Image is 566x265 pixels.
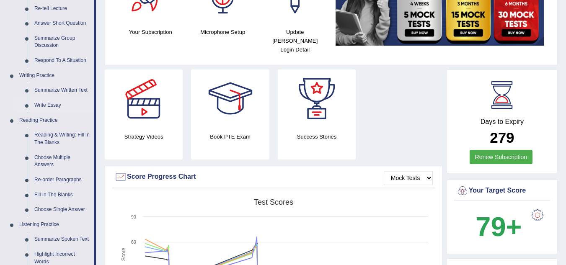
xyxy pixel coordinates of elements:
h4: Book PTE Exam [191,132,269,141]
h4: Success Stories [278,132,356,141]
a: Summarize Spoken Text [31,232,94,247]
a: Listening Practice [16,217,94,232]
b: 279 [490,129,514,146]
text: 90 [131,214,136,219]
a: Reading & Writing: Fill In The Blanks [31,128,94,150]
div: Your Target Score [456,185,548,197]
h4: Microphone Setup [191,28,255,36]
a: Renew Subscription [470,150,533,164]
a: Answer Short Question [31,16,94,31]
h4: Days to Expiry [456,118,548,126]
tspan: Test scores [254,198,293,206]
text: 60 [131,239,136,244]
div: Score Progress Chart [114,171,433,183]
a: Re-tell Lecture [31,1,94,16]
a: Fill In The Blanks [31,188,94,203]
a: Re-order Paragraphs [31,172,94,188]
h4: Your Subscription [119,28,183,36]
a: Choose Multiple Answers [31,150,94,172]
h4: Update [PERSON_NAME] Login Detail [263,28,327,54]
h4: Strategy Videos [105,132,183,141]
b: 79+ [476,211,522,242]
a: Respond To A Situation [31,53,94,68]
a: Choose Single Answer [31,202,94,217]
a: Summarize Group Discussion [31,31,94,53]
tspan: Score [121,248,127,261]
a: Write Essay [31,98,94,113]
a: Reading Practice [16,113,94,128]
a: Summarize Written Text [31,83,94,98]
a: Writing Practice [16,68,94,83]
